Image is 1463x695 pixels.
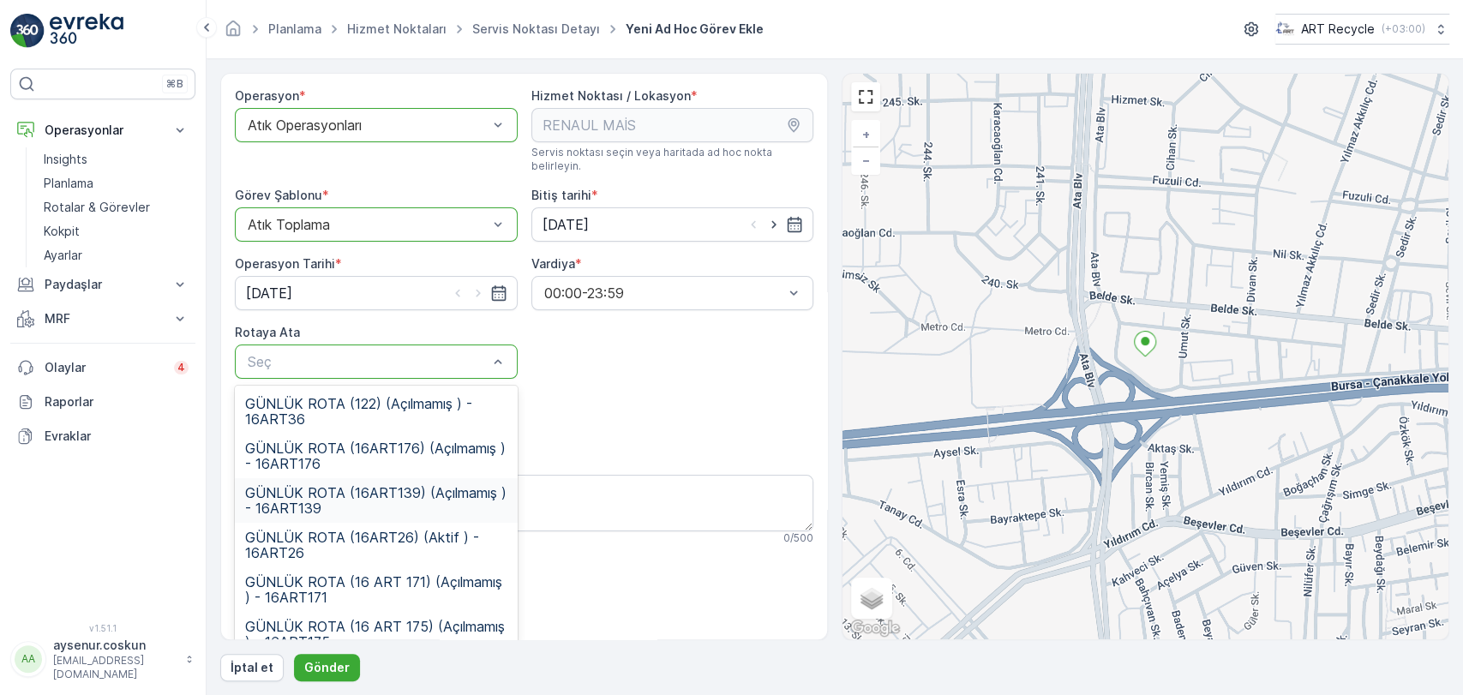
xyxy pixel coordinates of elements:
p: Raporlar [45,393,189,410]
button: AAaysenur.coskun[EMAIL_ADDRESS][DOMAIN_NAME] [10,637,195,681]
button: Operasyonlar [10,113,195,147]
p: Ayarlar [44,247,82,264]
p: ART Recycle [1301,21,1375,38]
a: Servis Noktası Detayı [472,21,600,36]
p: Rotalar & Görevler [44,199,150,216]
label: Vardiya [531,256,575,271]
p: Insights [44,151,87,168]
button: İptal et [220,654,284,681]
span: v 1.51.1 [10,623,195,633]
span: Servis noktası seçin veya haritada ad hoc nokta belirleyin. [531,146,814,173]
input: dd/mm/yyyy [531,207,814,242]
a: Layers [853,579,890,617]
a: Hizmet Noktaları [347,21,447,36]
a: Ayarlar [37,243,195,267]
a: Bu bölgeyi Google Haritalar'da açın (yeni pencerede açılır) [847,617,903,639]
p: ( +03:00 ) [1382,22,1425,36]
span: GÜNLÜK ROTA (16ART26) (Aktif ) - 16ART26 [245,530,507,560]
a: Insights [37,147,195,171]
button: ART Recycle(+03:00) [1275,14,1449,45]
p: 0 / 500 [783,531,813,545]
img: logo [10,14,45,48]
img: logo_light-DOdMpM7g.png [50,14,123,48]
p: [EMAIL_ADDRESS][DOMAIN_NAME] [53,654,177,681]
a: Ana Sayfa [224,26,243,40]
p: Gönder [304,659,350,676]
p: MRF [45,310,161,327]
span: GÜNLÜK ROTA (16 ART 171) (Açılmamış ) - 16ART171 [245,574,507,605]
span: Yeni Ad Hoc Görev Ekle [622,21,767,38]
div: AA [15,645,42,673]
p: Paydaşlar [45,276,161,293]
a: Evraklar [10,419,195,453]
input: RENAUL MAİS [531,108,814,142]
span: GÜNLÜK ROTA (122) (Açılmamış ) - 16ART36 [245,396,507,427]
button: Gönder [294,654,360,681]
p: Evraklar [45,428,189,445]
label: Operasyon Tarihi [235,256,335,271]
span: GÜNLÜK ROTA (16ART176) (Açılmamış ) - 16ART176 [245,440,507,471]
a: View Fullscreen [853,84,878,110]
a: Rotalar & Görevler [37,195,195,219]
a: Kokpit [37,219,195,243]
p: Seç [248,351,488,372]
p: İptal et [231,659,273,676]
input: dd/mm/yyyy [235,276,518,310]
h2: Görev Şablonu Yapılandırması [235,572,813,598]
span: GÜNLÜK ROTA (16ART139) (Açılmamış ) - 16ART139 [245,485,507,516]
button: MRF [10,302,195,336]
p: Kokpit [44,223,80,240]
label: Bitiş tarihi [531,188,591,202]
label: Rotaya Ata [235,325,300,339]
label: Görev Şablonu [235,188,322,202]
label: Operasyon [235,88,299,103]
p: aysenur.coskun [53,637,177,654]
img: image_23.png [1275,20,1294,39]
a: Raporlar [10,385,195,419]
p: 4 [177,361,185,374]
a: Planlama [268,21,321,36]
p: ⌘B [166,77,183,91]
p: Olaylar [45,359,164,376]
a: Uzaklaştır [853,147,878,173]
span: + [862,127,870,141]
a: Yakınlaştır [853,122,878,147]
span: − [862,153,871,167]
img: Google [847,617,903,639]
a: Olaylar4 [10,350,195,385]
label: Hizmet Noktası / Lokasyon [531,88,691,103]
p: Operasyonlar [45,122,161,139]
p: Planlama [44,175,93,192]
button: Paydaşlar [10,267,195,302]
span: GÜNLÜK ROTA (16 ART 175) (Açılmamış ) - 16ART175 [245,619,507,650]
h3: Adım 1: Atık Toplama [235,619,813,639]
a: Planlama [37,171,195,195]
